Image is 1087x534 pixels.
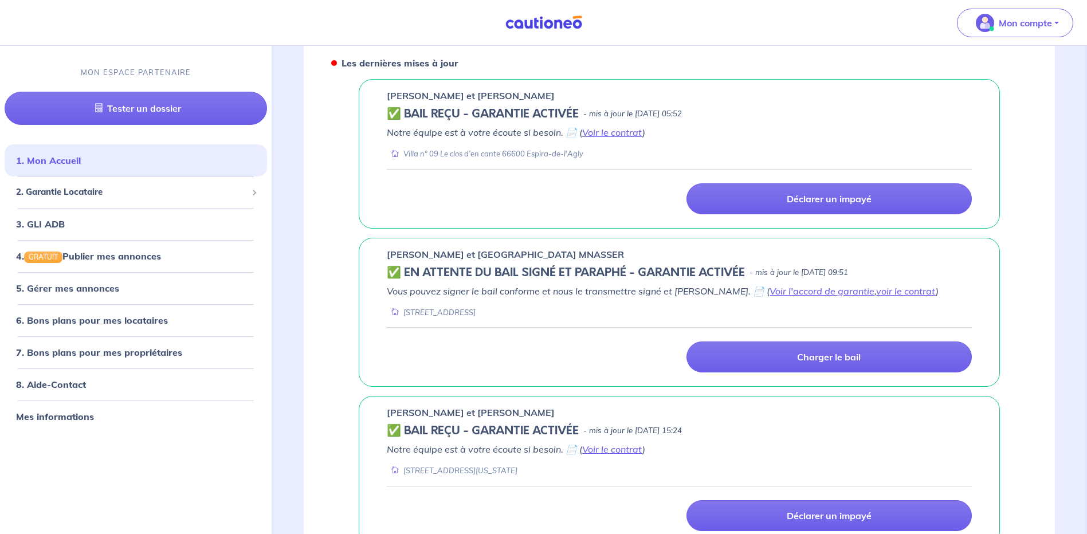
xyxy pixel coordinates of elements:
a: 1. Mon Accueil [16,155,81,166]
em: Notre équipe est à votre écoute si besoin. 📄 ( ) [387,127,645,138]
p: [PERSON_NAME] et [PERSON_NAME] [387,89,555,103]
a: Charger le bail [686,341,972,372]
p: Charger le bail [797,351,861,363]
p: - mis à jour le [DATE] 15:24 [583,425,682,437]
div: state: CONTRACT-VALIDATED, Context: IN-MANAGEMENT,IS-GL-CAUTION [387,424,972,438]
em: Notre équipe est à votre écoute si besoin. 📄 ( ) [387,443,645,455]
em: Vous pouvez signer le bail conforme et nous le transmettre signé et [PERSON_NAME]. 📄 ( , ) [387,285,939,297]
h5: ✅ BAIL REÇU - GARANTIE ACTIVÉE [387,107,579,121]
img: illu_account_valid_menu.svg [976,14,994,32]
div: 1. Mon Accueil [5,149,267,172]
a: 4.GRATUITPublier mes annonces [16,250,161,262]
img: Cautioneo [501,15,587,30]
div: 3. GLI ADB [5,213,267,235]
a: Déclarer un impayé [686,183,972,214]
a: 3. GLI ADB [16,218,65,230]
a: Voir le contrat [582,127,642,138]
a: 7. Bons plans pour mes propriétaires [16,347,182,358]
a: Tester un dossier [5,92,267,125]
a: 5. Gérer mes annonces [16,282,119,294]
h5: ✅️️️ EN ATTENTE DU BAIL SIGNÉ ET PARAPHÉ - GARANTIE ACTIVÉE [387,266,745,280]
div: [STREET_ADDRESS][US_STATE] [387,465,517,476]
button: illu_account_valid_menu.svgMon compte [957,9,1073,37]
div: Mes informations [5,405,267,428]
p: Déclarer un impayé [787,510,872,521]
p: Mon compte [999,16,1052,30]
a: voir le contrat [876,285,936,297]
p: MON ESPACE PARTENAIRE [81,67,191,78]
div: 8. Aide-Contact [5,373,267,396]
div: Villa n° 09 Le clos d’en cante 66600 Espira-de-l'Agly [387,148,583,159]
a: Déclarer un impayé [686,500,972,531]
div: 5. Gérer mes annonces [5,277,267,300]
a: 8. Aide-Contact [16,379,86,390]
h5: ✅ BAIL REÇU - GARANTIE ACTIVÉE [387,424,579,438]
a: Mes informations [16,411,94,422]
p: [PERSON_NAME] et [PERSON_NAME] [387,406,555,419]
p: [PERSON_NAME] et [GEOGRAPHIC_DATA] MNASSER [387,248,624,261]
a: 6. Bons plans pour mes locataires [16,315,168,326]
div: 2. Garantie Locataire [5,181,267,203]
div: 7. Bons plans pour mes propriétaires [5,341,267,364]
div: state: CONTRACT-VALIDATED, Context: IN-MANAGEMENT,IN-MANAGEMENT [387,107,972,121]
strong: Les dernières mises à jour [342,57,458,69]
p: Déclarer un impayé [787,193,872,205]
div: state: CONTRACT-SIGNED, Context: FINISHED,IS-GL-CAUTION [387,266,972,280]
div: 4.GRATUITPublier mes annonces [5,245,267,268]
span: 2. Garantie Locataire [16,186,247,199]
p: - mis à jour le [DATE] 09:51 [749,267,848,278]
p: - mis à jour le [DATE] 05:52 [583,108,682,120]
div: 6. Bons plans pour mes locataires [5,309,267,332]
a: Voir le contrat [582,443,642,455]
div: [STREET_ADDRESS] [387,307,476,318]
a: Voir l'accord de garantie [770,285,874,297]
